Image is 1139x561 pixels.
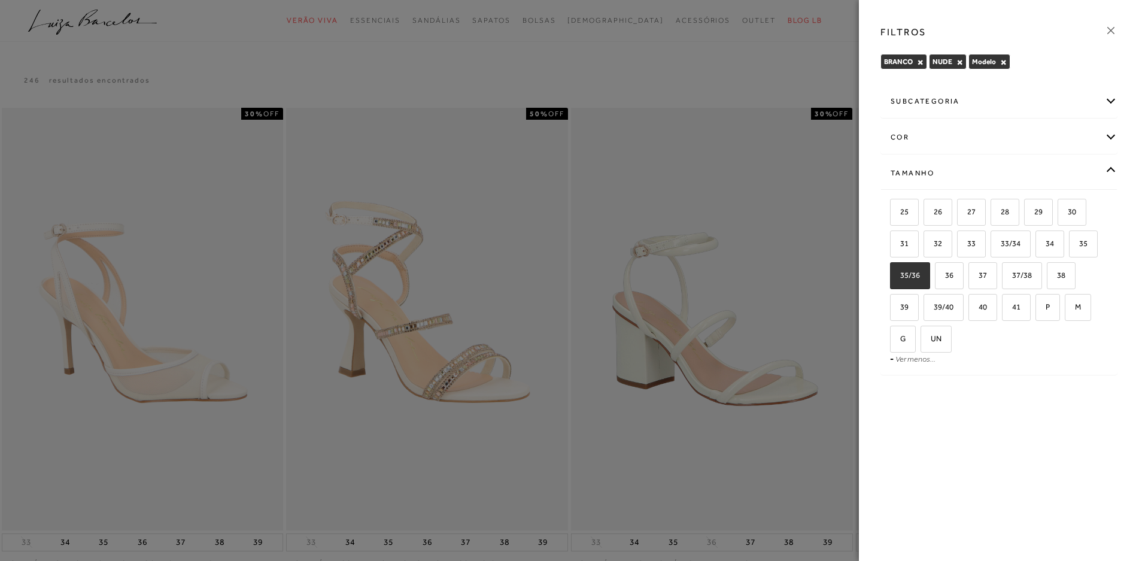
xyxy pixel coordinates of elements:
h3: FILTROS [880,25,927,39]
div: Tamanho [881,157,1117,189]
span: 35/36 [891,271,920,280]
div: cor [881,122,1117,153]
span: 25 [891,207,909,216]
span: 32 [925,239,942,248]
input: 34 [1034,239,1046,251]
input: M [1063,303,1075,315]
span: 34 [1037,239,1054,248]
span: M [1066,302,1081,311]
span: 38 [1048,271,1065,280]
button: BRANCO Close [917,58,924,66]
input: 41 [1000,303,1012,315]
span: 33 [958,239,976,248]
input: 36 [933,271,945,283]
span: 27 [958,207,976,216]
span: 31 [891,239,909,248]
input: 33/34 [989,239,1001,251]
input: 27 [955,208,967,220]
input: 39 [888,303,900,315]
a: Ver menos... [895,354,936,363]
span: 39/40 [925,302,953,311]
input: 32 [922,239,934,251]
span: P [1037,302,1050,311]
input: 37/38 [1000,271,1012,283]
span: 40 [970,302,987,311]
span: 37/38 [1003,271,1032,280]
span: BRANCO [884,57,913,66]
span: 28 [992,207,1009,216]
input: 26 [922,208,934,220]
span: Modelo [972,57,996,66]
input: UN [919,335,931,347]
span: 37 [970,271,987,280]
span: 26 [925,207,942,216]
span: 39 [891,302,909,311]
span: G [891,334,906,343]
input: 40 [967,303,979,315]
span: - [890,354,894,363]
span: 30 [1059,207,1076,216]
input: 39/40 [922,303,934,315]
span: UN [922,334,941,343]
input: 38 [1045,271,1057,283]
div: subcategoria [881,86,1117,117]
input: 30 [1056,208,1068,220]
span: NUDE [933,57,952,66]
input: 35 [1067,239,1079,251]
input: G [888,335,900,347]
input: 31 [888,239,900,251]
input: 33 [955,239,967,251]
button: Modelo Close [1000,58,1007,66]
input: 25 [888,208,900,220]
input: 28 [989,208,1001,220]
input: 35/36 [888,271,900,283]
span: 29 [1025,207,1043,216]
button: NUDE Close [956,58,963,66]
span: 41 [1003,302,1020,311]
span: 33/34 [992,239,1020,248]
input: P [1034,303,1046,315]
span: 36 [936,271,953,280]
input: 29 [1022,208,1034,220]
span: 35 [1070,239,1088,248]
input: 37 [967,271,979,283]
